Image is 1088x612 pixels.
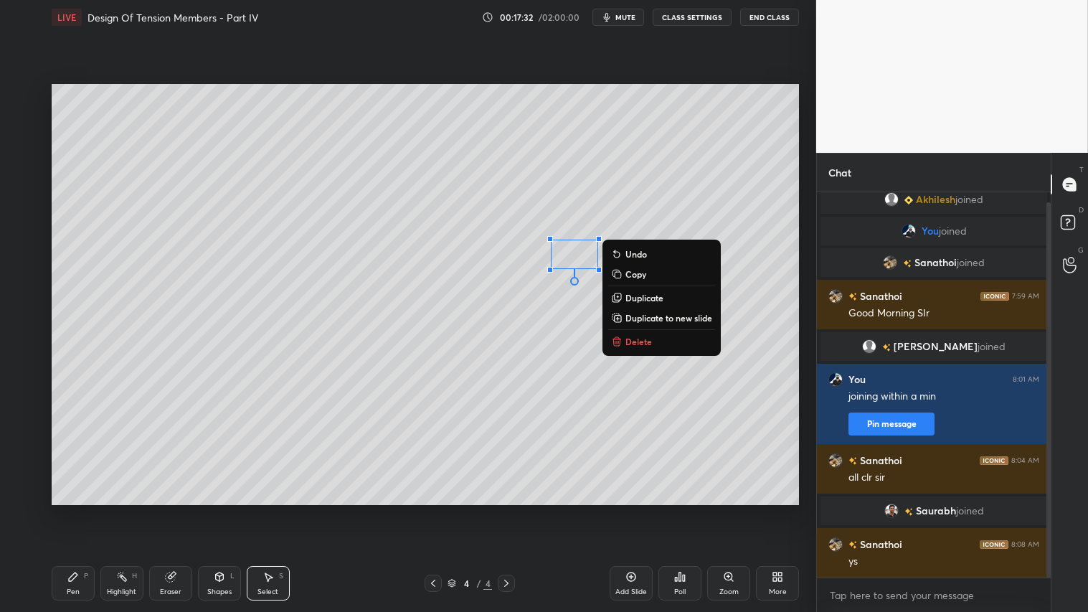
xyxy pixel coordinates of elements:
div: S [279,573,283,580]
div: Pen [67,588,80,595]
div: joining within a min [848,390,1039,404]
img: no-rating-badge.077c3623.svg [848,541,857,549]
button: End Class [740,9,799,26]
button: Copy [608,265,715,283]
img: 6b0757e795764d8d9bf1b4b6d578f8d6.jpg [828,453,843,468]
span: joined [938,225,966,237]
div: H [132,573,137,580]
div: 8:01 AM [1013,375,1039,384]
div: L [230,573,235,580]
span: Akhilesh [916,194,955,205]
button: Pin message [848,413,935,436]
span: You [921,225,938,237]
div: Good Morning SIr [848,306,1039,321]
img: 6b0757e795764d8d9bf1b4b6d578f8d6.jpg [828,537,843,552]
span: joined [955,505,983,517]
p: Copy [625,268,646,280]
div: Select [257,588,278,595]
div: ys [848,555,1039,569]
img: no-rating-badge.077c3623.svg [882,344,891,352]
img: no-rating-badge.077c3623.svg [903,260,912,268]
img: bb0fa125db344831bf5d12566d8c4e6c.jpg [901,224,915,238]
p: T [1079,164,1084,175]
button: Undo [608,245,715,263]
p: Undo [625,248,647,260]
h6: You [848,373,866,386]
img: 6b0757e795764d8d9bf1b4b6d578f8d6.jpg [828,289,843,303]
img: no-rating-badge.077c3623.svg [848,293,857,301]
p: Duplicate [625,292,663,303]
div: 8:04 AM [1011,456,1039,465]
button: CLASS SETTINGS [653,9,732,26]
div: 4 [459,579,473,588]
div: 7:59 AM [1012,292,1039,301]
span: joined [955,194,983,205]
img: bb0fa125db344831bf5d12566d8c4e6c.jpg [828,372,843,387]
span: Saurabh [915,505,955,517]
p: Delete [625,336,652,347]
span: mute [615,12,635,22]
div: 4 [483,577,492,590]
h6: Sanathoi [857,453,902,468]
img: default.png [862,339,876,354]
div: grid [817,192,1051,578]
h4: Design Of Tension Members - Part IV [87,11,258,24]
div: Highlight [107,588,136,595]
p: D [1079,204,1084,215]
span: [PERSON_NAME] [894,341,978,352]
div: 8:08 AM [1011,540,1039,549]
div: More [769,588,787,595]
img: no-rating-badge.077c3623.svg [904,508,912,516]
img: default.png [884,192,899,207]
img: no-rating-badge.077c3623.svg [848,457,857,465]
button: Duplicate to new slide [608,309,715,326]
img: Learner_Badge_beginner_1_8b307cf2a0.svg [904,196,913,204]
img: iconic-dark.1390631f.png [980,456,1008,465]
img: iconic-dark.1390631f.png [980,292,1009,301]
img: 019e5c6eb21a4a08b80055174dac8f32.2945837_ [884,504,898,518]
div: Zoom [719,588,739,595]
div: all clr sir [848,471,1039,485]
div: Eraser [160,588,181,595]
p: Duplicate to new slide [625,312,712,324]
span: Sanathoi [914,257,957,268]
div: Add Slide [615,588,647,595]
h6: Sanathoi [857,288,902,303]
p: Chat [817,154,863,192]
div: / [476,579,481,588]
div: Shapes [207,588,232,595]
span: joined [957,257,985,268]
div: P [84,573,88,580]
img: iconic-dark.1390631f.png [980,540,1008,549]
span: joined [978,341,1006,352]
div: Poll [674,588,686,595]
h6: Sanathoi [857,537,902,552]
div: LIVE [52,9,82,26]
p: G [1078,245,1084,255]
button: Duplicate [608,289,715,306]
button: Delete [608,333,715,350]
img: 6b0757e795764d8d9bf1b4b6d578f8d6.jpg [883,255,897,270]
button: mute [592,9,644,26]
